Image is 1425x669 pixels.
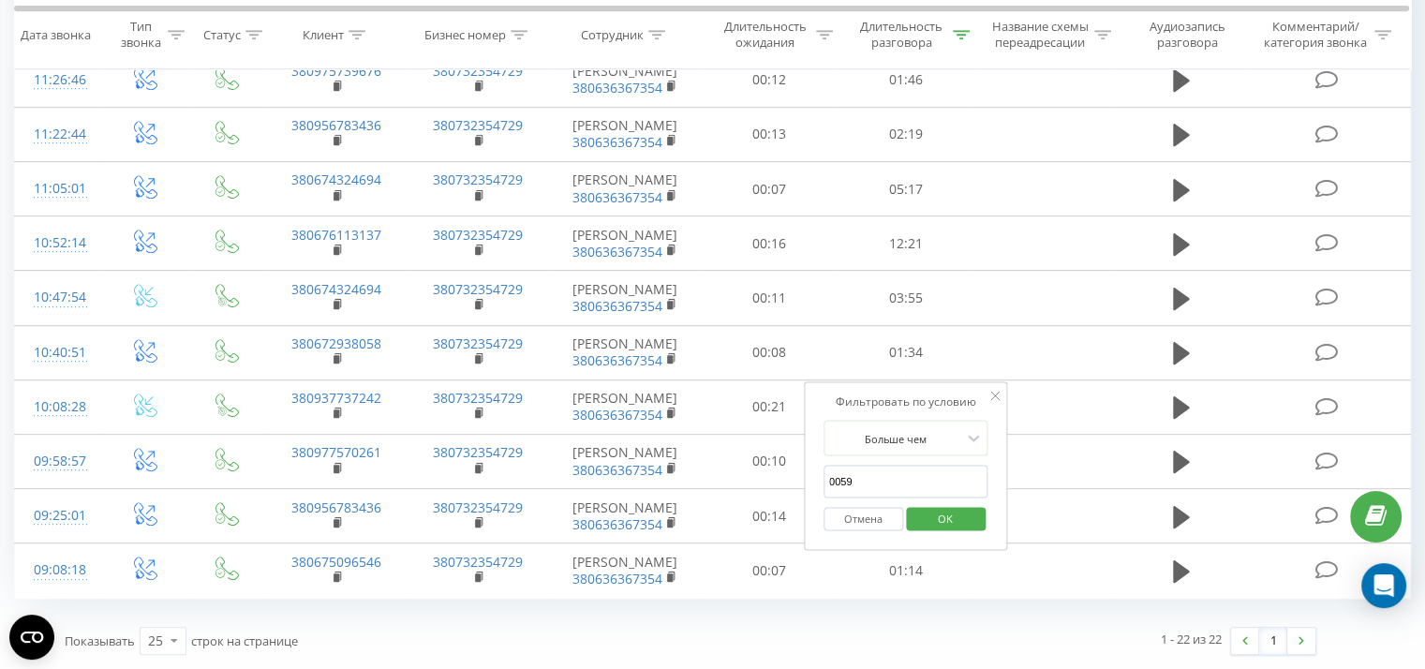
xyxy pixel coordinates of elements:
[838,216,973,271] td: 12:21
[433,553,523,571] a: 380732354729
[702,52,838,107] td: 00:12
[1260,20,1370,52] div: Комментарий/категория звонка
[34,279,83,316] div: 10:47:54
[291,171,381,188] a: 380674324694
[838,325,973,379] td: 01:34
[824,393,988,411] div: Фильтровать по условию
[838,271,973,325] td: 03:55
[34,552,83,588] div: 09:08:18
[838,52,973,107] td: 01:46
[572,406,662,424] a: 380636367354
[21,27,91,43] div: Дата звонка
[581,27,644,43] div: Сотрудник
[838,107,973,161] td: 02:19
[702,162,838,216] td: 00:07
[549,107,702,161] td: [PERSON_NAME]
[433,498,523,516] a: 380732354729
[191,632,298,649] span: строк на странице
[572,515,662,533] a: 380636367354
[433,334,523,352] a: 380732354729
[148,632,163,650] div: 25
[424,27,506,43] div: Бизнес номер
[838,543,973,598] td: 01:14
[549,543,702,598] td: [PERSON_NAME]
[991,20,1090,52] div: Название схемы переадресации
[719,20,812,52] div: Длительность ожидания
[906,507,986,530] button: OK
[824,466,988,498] input: 00:00
[34,62,83,98] div: 11:26:46
[291,116,381,134] a: 380956783436
[702,325,838,379] td: 00:08
[291,389,381,407] a: 380937737242
[838,162,973,216] td: 05:17
[549,434,702,488] td: [PERSON_NAME]
[572,461,662,479] a: 380636367354
[291,443,381,461] a: 380977570261
[433,280,523,298] a: 380732354729
[549,162,702,216] td: [PERSON_NAME]
[34,389,83,425] div: 10:08:28
[1161,630,1222,648] div: 1 - 22 из 22
[549,271,702,325] td: [PERSON_NAME]
[549,489,702,543] td: [PERSON_NAME]
[291,334,381,352] a: 380672938058
[572,243,662,260] a: 380636367354
[9,615,54,660] button: Open CMP widget
[572,297,662,315] a: 380636367354
[1259,628,1287,654] a: 1
[34,334,83,371] div: 10:40:51
[291,280,381,298] a: 380674324694
[1133,20,1242,52] div: Аудиозапись разговора
[34,171,83,207] div: 11:05:01
[572,79,662,97] a: 380636367354
[702,434,838,488] td: 00:10
[433,171,523,188] a: 380732354729
[549,379,702,434] td: [PERSON_NAME]
[572,570,662,587] a: 380636367354
[549,216,702,271] td: [PERSON_NAME]
[433,443,523,461] a: 380732354729
[702,216,838,271] td: 00:16
[433,116,523,134] a: 380732354729
[34,116,83,153] div: 11:22:44
[572,133,662,151] a: 380636367354
[291,62,381,80] a: 380975739676
[572,188,662,206] a: 380636367354
[702,543,838,598] td: 00:07
[702,271,838,325] td: 00:11
[549,52,702,107] td: [PERSON_NAME]
[549,325,702,379] td: [PERSON_NAME]
[919,503,972,532] span: OK
[433,62,523,80] a: 380732354729
[303,27,344,43] div: Клиент
[702,107,838,161] td: 00:13
[34,225,83,261] div: 10:52:14
[572,351,662,369] a: 380636367354
[291,553,381,571] a: 380675096546
[65,632,135,649] span: Показывать
[118,20,162,52] div: Тип звонка
[291,498,381,516] a: 380956783436
[838,379,973,434] td: 01:43
[824,507,903,530] button: Отмена
[291,226,381,244] a: 380676113137
[854,20,948,52] div: Длительность разговора
[433,226,523,244] a: 380732354729
[702,379,838,434] td: 00:21
[34,443,83,480] div: 09:58:57
[702,489,838,543] td: 00:14
[203,27,241,43] div: Статус
[1361,563,1406,608] div: Open Intercom Messenger
[433,389,523,407] a: 380732354729
[34,498,83,534] div: 09:25:01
